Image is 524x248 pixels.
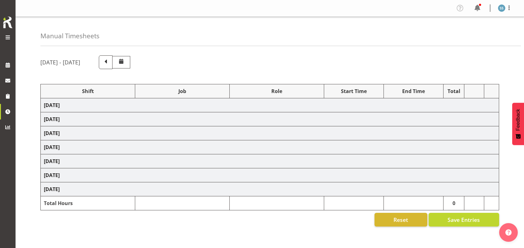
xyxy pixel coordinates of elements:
[41,154,499,168] td: [DATE]
[505,229,512,236] img: help-xxl-2.png
[41,112,499,126] td: [DATE]
[448,216,480,224] span: Save Entries
[498,4,505,12] img: shane-shaw-williams1936.jpg
[40,59,80,66] h5: [DATE] - [DATE]
[44,87,132,95] div: Shift
[444,196,464,210] td: 0
[41,98,499,112] td: [DATE]
[40,32,99,40] h4: Manual Timesheets
[429,213,499,227] button: Save Entries
[447,87,461,95] div: Total
[515,109,521,131] span: Feedback
[512,103,524,145] button: Feedback - Show survey
[41,126,499,140] td: [DATE]
[138,87,226,95] div: Job
[2,16,14,29] img: Rosterit icon logo
[41,196,135,210] td: Total Hours
[41,182,499,196] td: [DATE]
[387,87,440,95] div: End Time
[41,140,499,154] td: [DATE]
[233,87,321,95] div: Role
[375,213,427,227] button: Reset
[393,216,408,224] span: Reset
[327,87,380,95] div: Start Time
[41,168,499,182] td: [DATE]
